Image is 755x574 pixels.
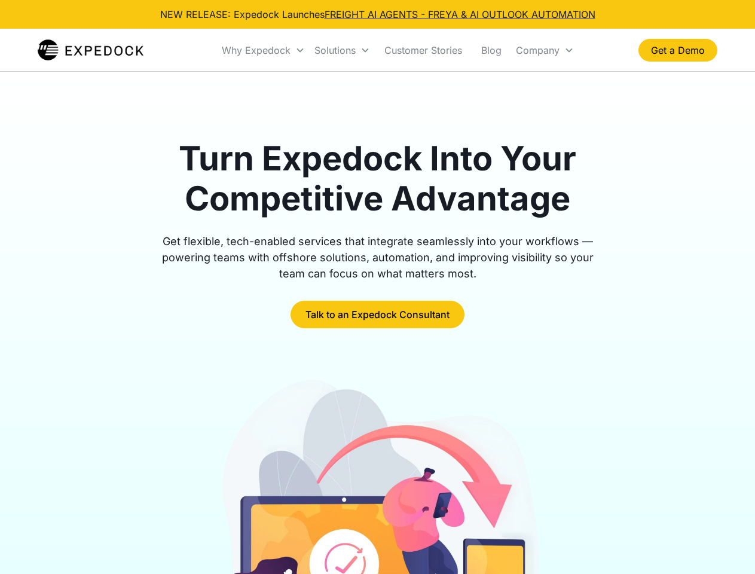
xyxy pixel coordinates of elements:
[148,233,607,282] div: Get flexible, tech-enabled services that integrate seamlessly into your workflows — powering team...
[160,7,595,22] div: NEW RELEASE: Expedock Launches
[222,44,291,56] div: Why Expedock
[217,30,310,71] div: Why Expedock
[310,30,375,71] div: Solutions
[325,8,595,20] a: FREIGHT AI AGENTS - FREYA & AI OUTLOOK AUTOMATION
[638,39,717,62] a: Get a Demo
[516,44,560,56] div: Company
[38,38,143,62] a: home
[375,30,472,71] a: Customer Stories
[511,30,579,71] div: Company
[148,139,607,219] h1: Turn Expedock Into Your Competitive Advantage
[695,517,755,574] iframe: Chat Widget
[314,44,356,56] div: Solutions
[472,30,511,71] a: Blog
[291,301,464,328] a: Talk to an Expedock Consultant
[38,38,143,62] img: Expedock Logo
